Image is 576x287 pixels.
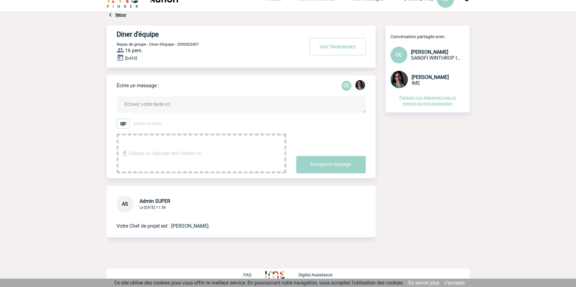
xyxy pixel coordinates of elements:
span: Le [DATE] 11:38 [140,205,166,210]
span: Ajouter un fichier [133,121,162,126]
span: [PERSON_NAME] [411,49,448,55]
a: Partager mon événement avec un membre de mon organisation [400,96,456,106]
span: Ce site utilise des cookies pour vous offrir le meilleur service. En poursuivant votre navigation... [114,280,404,286]
a: J'accepte [444,280,465,286]
span: SANOFI WINTHROP INDUSTRIE [411,55,461,61]
span: Repas de groupe - Diner d'équipe - 2000425307 [117,42,199,47]
img: http://www.idealmeetingsevents.fr/ [265,271,284,279]
div: Margaux KNOPF [355,80,365,91]
span: Admin SUPER [140,198,170,204]
p: FAQ [243,272,252,277]
button: Envoyer le message [296,156,366,173]
span: IME [412,80,420,86]
div: Christelle CIROU [342,81,351,91]
p: Digital Assistance [298,272,333,277]
span: CC [396,52,402,58]
a: En savoir plus [409,280,439,286]
p: CC [342,81,351,91]
p: Votre Chef de projet est : [PERSON_NAME]. [117,212,348,230]
img: 131235-0.jpeg [355,80,365,90]
span: Glissez ou déposer des fichiers ici [128,138,202,169]
h4: Diner d'équipe [117,30,286,38]
p: Conversation partagée avec : [391,34,470,39]
p: Écrire un message : [117,83,159,89]
button: Voir l'événement [310,38,366,55]
span: [DATE] [125,56,137,61]
a: Retour [115,13,126,17]
a: FAQ [243,271,265,277]
span: [PERSON_NAME] [412,74,449,80]
img: file_download.svg [121,150,128,157]
span: 16 pers. [125,48,142,53]
img: 131235-0.jpeg [391,71,408,88]
span: AS [122,201,128,207]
